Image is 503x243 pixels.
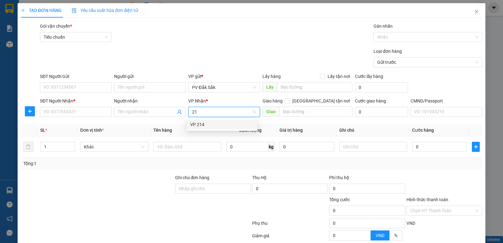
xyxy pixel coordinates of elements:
[23,160,195,167] div: Tổng: 1
[263,82,277,92] span: Lấy
[72,8,77,13] img: icon
[192,83,256,92] span: PV Đắk Sắk
[329,174,405,184] div: Phí thu hộ
[60,28,89,33] span: 05:58:56 [DATE]
[188,73,260,80] div: VP gửi
[48,44,58,53] span: Nơi nhận:
[175,175,210,180] label: Ghi chú đơn hàng
[268,142,274,152] span: kg
[263,98,283,103] span: Giao hàng
[279,107,353,117] input: Dọc đường
[44,32,108,42] span: Tiêu chuẩn
[394,233,397,238] span: %
[186,119,257,130] div: VP 214
[329,197,350,202] span: Tổng cước
[21,8,25,13] span: plus
[339,142,407,152] input: Ghi Chú
[376,233,384,238] span: VND
[373,24,393,29] label: Gán nhãn
[325,73,352,80] span: Lấy tận nơi
[80,128,104,133] span: Đơn vị tính
[373,49,402,54] label: Loại đơn hàng
[40,24,72,29] span: Gói vận chuyển
[16,10,51,34] strong: CÔNG TY TNHH [GEOGRAPHIC_DATA] 214 QL13 - P.26 - Q.BÌNH THẠNH - TP HCM 1900888606
[277,82,353,92] input: Dọc đường
[21,8,62,13] span: TẠO ĐƠN HÀNG
[21,44,37,47] span: PV Đắk Sắk
[355,82,408,92] input: Cước lấy hàng
[474,9,479,14] span: close
[279,128,303,133] span: Giá trị hàng
[188,98,206,103] span: VP Nhận
[472,144,479,149] span: plus
[406,221,415,226] span: VND
[263,74,281,79] span: Lấy hàng
[63,44,85,47] span: PV Bình Dương
[190,121,254,128] div: VP 214
[84,142,144,152] span: Khác
[153,142,221,152] input: VD: Bàn, Ghế
[25,106,35,116] button: plus
[6,14,14,30] img: logo
[23,142,33,152] button: delete
[355,98,386,103] label: Cước giao hàng
[412,128,434,133] span: Cước hàng
[6,44,13,53] span: Nơi gửi:
[263,107,279,117] span: Giao
[60,24,89,28] span: DSA09250176
[355,107,408,117] input: Cước giao hàng
[40,73,112,80] div: SĐT Người Gửi
[251,220,329,231] div: Phụ thu
[279,142,334,152] input: 0
[72,8,138,13] span: Yêu cầu xuất hóa đơn điện tử
[411,97,482,104] div: CMND/Passport
[22,38,73,42] strong: BIÊN NHẬN GỬI HÀNG HOÁ
[114,97,186,104] div: Người nhận
[114,73,186,80] div: Người gửi
[40,97,112,104] div: SĐT Người Nhận
[355,74,383,79] label: Cước lấy hàng
[175,184,251,194] input: Ghi chú đơn hàng
[290,97,352,104] span: [GEOGRAPHIC_DATA] tận nơi
[472,142,480,152] button: plus
[153,128,172,133] span: Tên hàng
[177,109,182,114] span: user-add
[25,109,35,114] span: plus
[468,3,485,21] button: Close
[40,128,45,133] span: SL
[377,58,478,67] span: Gửi trước
[406,197,448,202] label: Hình thức thanh toán
[337,124,410,136] th: Ghi chú
[252,175,267,180] span: Thu Hộ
